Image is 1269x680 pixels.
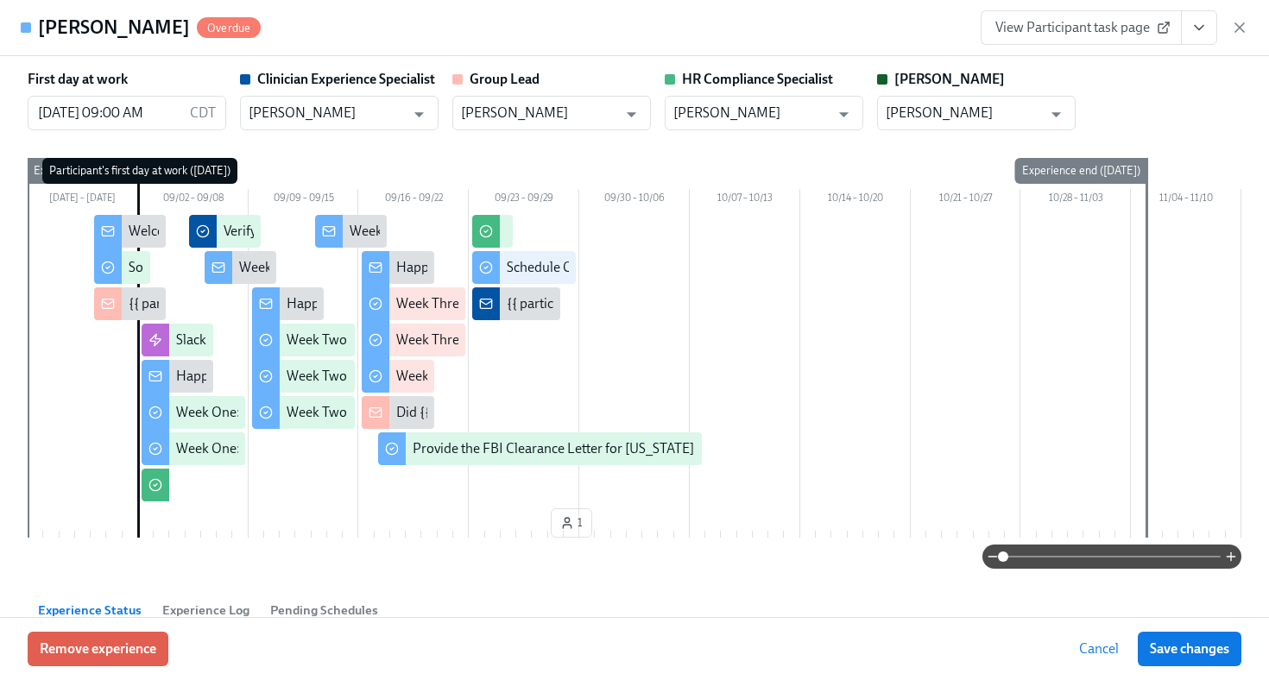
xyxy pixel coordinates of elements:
[287,294,393,313] div: Happy Week Two!
[1138,632,1241,666] button: Save changes
[129,294,417,313] div: {{ participant.fullName }} has started onboarding
[129,222,353,241] div: Welcome To The Charlie Health Team!
[197,22,261,35] span: Overdue
[1150,640,1229,658] span: Save changes
[690,189,800,211] div: 10/07 – 10/13
[28,632,168,666] button: Remove experience
[1067,632,1131,666] button: Cancel
[176,367,274,386] div: Happy First Day!
[470,71,540,87] strong: Group Lead
[579,189,690,211] div: 09/30 – 10/06
[1131,189,1241,211] div: 11/04 – 11/10
[507,294,830,313] div: {{ participant.fullName }} Is Cleared From Compliance!
[358,189,469,211] div: 09/16 – 09/22
[396,294,862,313] div: Week Three: Cultural Competence & Special Populations (~3 hours to complete)
[406,101,432,128] button: Open
[396,331,846,349] div: Week Three: Ethics, Conduct, & Legal Responsibilities (~5 hours to complete)
[224,222,471,241] div: Verify Elation for {{ participant.fullName }}
[507,258,705,277] div: Schedule Onboarding Check-Out!
[38,15,190,41] h4: [PERSON_NAME]
[551,508,592,538] button: 1
[176,331,248,349] div: Slack Invites
[257,71,435,87] strong: Clinician Experience Specialist
[396,367,756,386] div: Week Three: Final Onboarding Tasks (~1.5 hours to complete)
[911,189,1021,211] div: 10/21 – 10/27
[40,640,156,658] span: Remove experience
[42,158,237,184] div: Participant's first day at work ([DATE])
[682,71,833,87] strong: HR Compliance Specialist
[618,101,645,128] button: Open
[287,367,595,386] div: Week Two: Core Processes (~1.25 hours to complete)
[995,19,1167,36] span: View Participant task page
[162,601,249,620] span: Experience Log
[413,439,694,458] div: Provide the FBI Clearance Letter for [US_STATE]
[1043,101,1070,128] button: Open
[1015,158,1147,184] div: Experience end ([DATE])
[176,439,551,458] div: Week One: Essential Compliance Tasks (~6.5 hours to complete)
[287,403,664,422] div: Week Two: Compliance Crisis Response (~1.5 hours to complete)
[138,189,249,211] div: 09/02 – 09/08
[1181,10,1217,45] button: View task page
[800,189,911,211] div: 10/14 – 10/20
[894,71,1005,87] strong: [PERSON_NAME]
[981,10,1182,45] a: View Participant task page
[560,514,583,532] span: 1
[830,101,857,128] button: Open
[270,601,378,620] span: Pending Schedules
[396,258,597,277] div: Happy Final Week of Onboarding!
[129,258,224,277] div: Software Set-Up
[239,258,418,277] div: Week One Onboarding Recap!
[1079,640,1119,658] span: Cancel
[190,104,216,123] p: CDT
[350,222,528,241] div: Week Two Onboarding Recap!
[249,189,359,211] div: 09/09 – 09/15
[469,189,579,211] div: 09/23 – 09/29
[396,403,723,422] div: Did {{ participant.fullName }} Schedule A Meet & Greet?
[1020,189,1131,211] div: 10/28 – 11/03
[176,403,576,422] div: Week One: Welcome To Charlie Health Tasks! (~3 hours to complete)
[28,70,128,89] label: First day at work
[38,601,142,620] span: Experience Status
[28,189,138,211] div: [DATE] – [DATE]
[287,331,622,349] div: Week Two: Get To Know Your Role (~4 hours to complete)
